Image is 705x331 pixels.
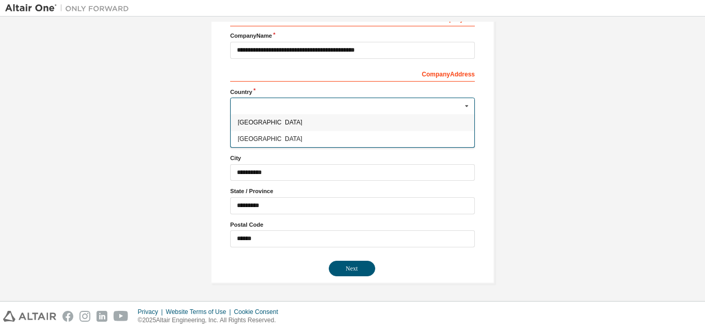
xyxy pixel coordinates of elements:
div: Company Address [230,65,475,82]
span: [GEOGRAPHIC_DATA] [238,119,468,125]
p: © 2025 Altair Engineering, Inc. All Rights Reserved. [138,316,284,325]
label: State / Province [230,187,475,195]
div: Privacy [138,308,166,316]
label: Country [230,88,475,96]
label: Company Name [230,31,475,40]
button: Next [329,261,375,276]
div: Cookie Consent [234,308,284,316]
label: Postal Code [230,220,475,229]
span: [GEOGRAPHIC_DATA] [238,136,468,142]
img: linkedin.svg [97,311,107,322]
img: instagram.svg [79,311,90,322]
div: Website Terms of Use [166,308,234,316]
label: City [230,154,475,162]
img: facebook.svg [62,311,73,322]
img: altair_logo.svg [3,311,56,322]
img: youtube.svg [114,311,129,322]
img: Altair One [5,3,134,13]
